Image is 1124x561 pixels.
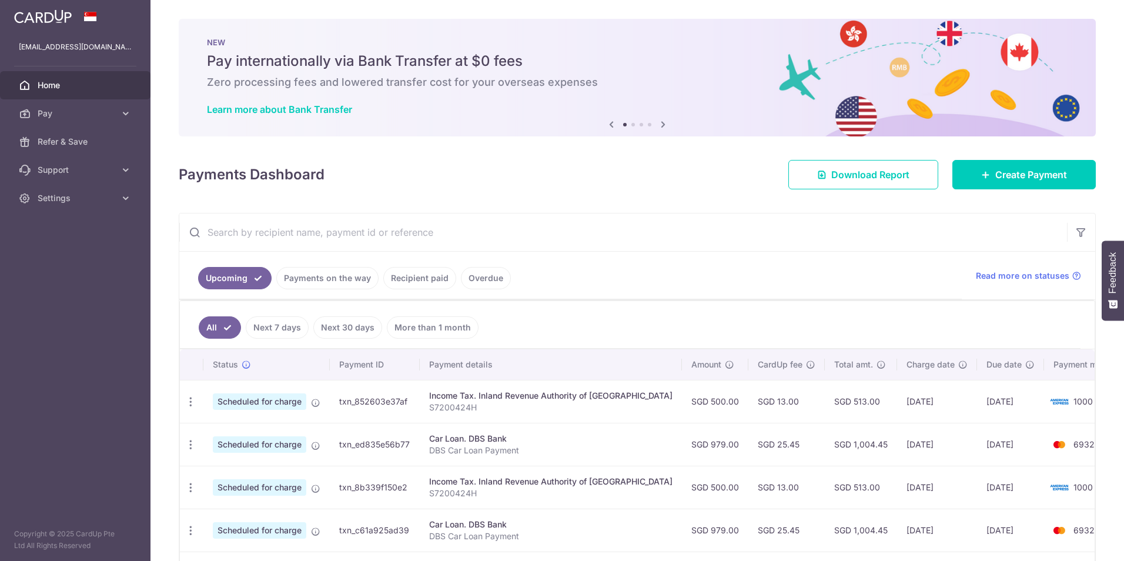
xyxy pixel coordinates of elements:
td: SGD 25.45 [748,423,825,466]
span: Feedback [1108,252,1118,293]
a: Read more on statuses [976,270,1081,282]
div: Income Tax. Inland Revenue Authority of [GEOGRAPHIC_DATA] [429,390,673,402]
h5: Pay internationally via Bank Transfer at $0 fees [207,52,1068,71]
a: All [199,316,241,339]
td: [DATE] [897,466,977,509]
span: CardUp fee [758,359,802,370]
h4: Payments Dashboard [179,164,325,185]
img: Bank Card [1048,395,1071,409]
td: SGD 513.00 [825,466,897,509]
td: txn_c61a925ad39 [330,509,420,552]
span: 6932 [1073,525,1095,535]
td: txn_8b339f150e2 [330,466,420,509]
span: Scheduled for charge [213,522,306,539]
span: Home [38,79,115,91]
td: [DATE] [977,380,1044,423]
span: 1000 [1073,396,1093,406]
td: txn_852603e37af [330,380,420,423]
span: Due date [986,359,1022,370]
a: Learn more about Bank Transfer [207,103,352,115]
td: [DATE] [977,466,1044,509]
span: Status [213,359,238,370]
th: Payment details [420,349,682,380]
td: SGD 13.00 [748,466,825,509]
p: DBS Car Loan Payment [429,445,673,456]
span: Amount [691,359,721,370]
div: Car Loan. DBS Bank [429,433,673,445]
div: Car Loan. DBS Bank [429,519,673,530]
a: More than 1 month [387,316,479,339]
img: CardUp [14,9,72,24]
button: Feedback - Show survey [1102,241,1124,320]
span: Total amt. [834,359,873,370]
td: txn_ed835e56b77 [330,423,420,466]
img: Bank Card [1048,480,1071,495]
a: Next 30 days [313,316,382,339]
span: Refer & Save [38,136,115,148]
td: SGD 513.00 [825,380,897,423]
th: Payment ID [330,349,420,380]
td: SGD 500.00 [682,466,748,509]
p: NEW [207,38,1068,47]
div: Income Tax. Inland Revenue Authority of [GEOGRAPHIC_DATA] [429,476,673,487]
span: Charge date [906,359,955,370]
span: 6932 [1073,439,1095,449]
p: DBS Car Loan Payment [429,530,673,542]
a: Overdue [461,267,511,289]
img: Bank transfer banner [179,19,1096,136]
td: [DATE] [977,423,1044,466]
span: Download Report [831,168,909,182]
td: [DATE] [897,380,977,423]
a: Upcoming [198,267,272,289]
td: SGD 1,004.45 [825,509,897,552]
a: Download Report [788,160,938,189]
span: Create Payment [995,168,1067,182]
a: Next 7 days [246,316,309,339]
td: SGD 25.45 [748,509,825,552]
img: Bank Card [1048,523,1071,537]
span: Scheduled for charge [213,479,306,496]
span: Scheduled for charge [213,436,306,453]
td: SGD 500.00 [682,380,748,423]
a: Recipient paid [383,267,456,289]
p: S7200424H [429,402,673,413]
p: [EMAIL_ADDRESS][DOMAIN_NAME] [19,41,132,53]
a: Payments on the way [276,267,379,289]
td: [DATE] [897,423,977,466]
span: Support [38,164,115,176]
h6: Zero processing fees and lowered transfer cost for your overseas expenses [207,75,1068,89]
span: 1000 [1073,482,1093,492]
span: Settings [38,192,115,204]
td: SGD 1,004.45 [825,423,897,466]
td: SGD 979.00 [682,509,748,552]
td: SGD 13.00 [748,380,825,423]
td: [DATE] [977,509,1044,552]
span: Scheduled for charge [213,393,306,410]
a: Create Payment [952,160,1096,189]
p: S7200424H [429,487,673,499]
td: [DATE] [897,509,977,552]
td: SGD 979.00 [682,423,748,466]
img: Bank Card [1048,438,1071,452]
span: Pay [38,108,115,119]
span: Read more on statuses [976,270,1069,282]
input: Search by recipient name, payment id or reference [179,213,1067,251]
